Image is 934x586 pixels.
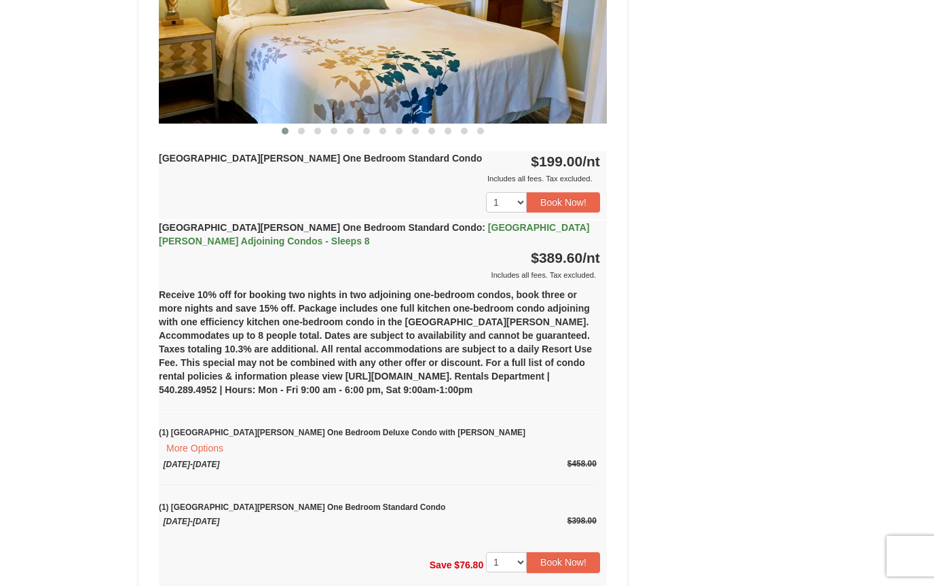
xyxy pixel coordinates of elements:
small: (1) [GEOGRAPHIC_DATA][PERSON_NAME] One Bedroom Deluxe Condo with [PERSON_NAME] [159,410,597,469]
small: (1) [GEOGRAPHIC_DATA][PERSON_NAME] One Bedroom Standard Condo [159,485,597,526]
span: /nt [582,153,600,169]
button: More Options [159,439,231,457]
span: $389.60 [531,250,582,265]
span: $458.00 [567,459,597,469]
span: Save [430,560,452,570]
strong: [GEOGRAPHIC_DATA][PERSON_NAME] One Bedroom Standard Condo [159,153,482,164]
span: $398.00 [567,516,597,526]
strong: [GEOGRAPHIC_DATA][PERSON_NAME] One Bedroom Standard Condo [159,222,589,246]
strong: $199.00 [531,153,600,169]
div: Includes all fees. Tax excluded. [159,172,600,185]
span: [DATE]-[DATE] [164,460,220,469]
span: [DATE]-[DATE] [164,517,220,526]
button: Book Now! [527,552,600,572]
span: : [482,222,485,233]
span: /nt [582,250,600,265]
div: Receive 10% off for booking two nights in two adjoining one-bedroom condos, book three or more ni... [159,282,607,545]
span: $76.80 [454,560,483,570]
button: Book Now! [527,192,600,213]
div: Includes all fees. Tax excluded. [159,268,600,282]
